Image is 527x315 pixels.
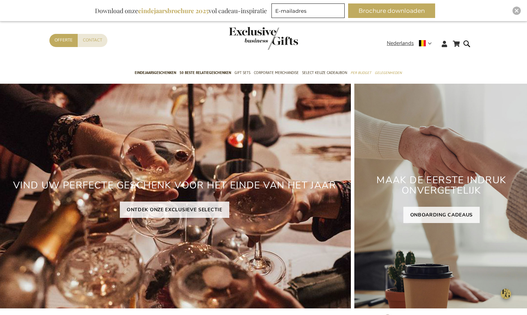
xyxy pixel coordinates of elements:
a: ONTDEK ONZE EXCLUSIEVE SELECTIE [120,202,229,218]
a: Offerte [49,34,78,47]
span: 50 beste relatiegeschenken [180,69,231,76]
a: Contact [78,34,107,47]
span: Per Budget [351,69,371,76]
form: marketing offers and promotions [271,3,347,20]
img: Close [515,9,519,13]
a: ONBOARDING CADEAUS [403,207,480,223]
div: Nederlands [387,39,436,47]
b: eindejaarsbrochure 2025 [138,7,209,15]
span: Gift Sets [234,69,250,76]
input: E-mailadres [271,3,345,18]
div: Close [512,7,521,15]
span: Gelegenheden [375,69,402,76]
span: Select Keuze Cadeaubon [302,69,347,76]
img: Exclusive Business gifts logo [229,27,298,50]
span: Corporate Merchandise [254,69,299,76]
button: Brochure downloaden [348,3,435,18]
span: Eindejaarsgeschenken [135,69,176,76]
div: Download onze vol cadeau-inspiratie [92,3,270,18]
a: store logo [229,27,263,50]
span: Nederlands [387,39,414,47]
